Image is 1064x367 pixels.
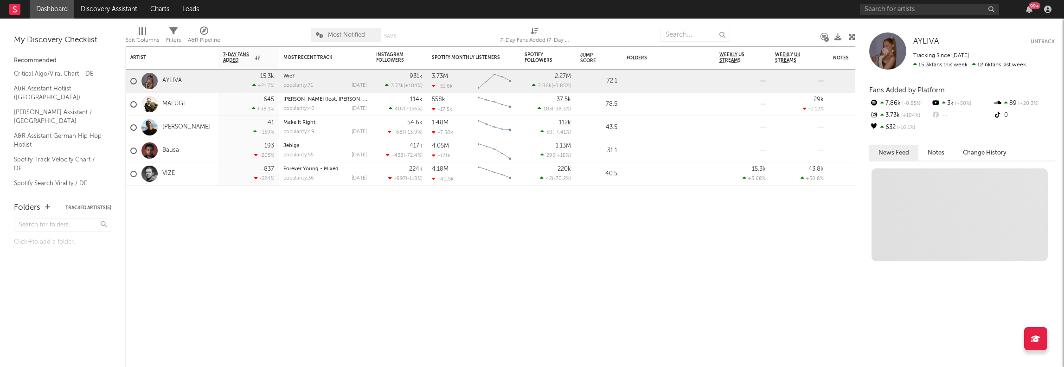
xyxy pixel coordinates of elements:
[538,84,551,89] span: 7.86k
[580,76,617,87] div: 72.1
[1031,37,1055,46] button: Untrack
[432,166,449,172] div: 4.18M
[538,106,571,112] div: ( )
[405,153,421,158] span: -72.4 %
[407,120,423,126] div: 54.6k
[556,143,571,149] div: 1.13M
[391,84,404,89] span: 3.73k
[405,84,421,89] span: +104 %
[283,167,367,172] div: Forever Young - Mixed
[386,152,423,158] div: ( )
[432,83,453,89] div: -51.6k
[352,106,367,111] div: [DATE]
[554,130,570,135] span: -7.41 %
[394,130,403,135] span: -68
[283,97,367,102] div: Chiggy Chiggy (feat. Inéz) - Paige Tomlinson Remix
[860,4,999,15] input: Search for artists
[388,129,423,135] div: ( )
[252,83,274,89] div: +21.7 %
[409,166,423,172] div: 224k
[580,168,617,180] div: 40.5
[474,139,515,162] svg: Chart title
[558,166,571,172] div: 220k
[913,38,939,45] span: AYLIVA
[546,130,552,135] span: 50
[993,97,1055,109] div: 89
[65,206,111,210] button: Tracked Artists(5)
[474,162,515,186] svg: Chart title
[162,147,179,155] a: Bausa
[993,109,1055,122] div: 0
[405,107,421,112] span: +156 %
[162,77,182,85] a: AYLIVA
[553,176,570,181] span: -70.2 %
[283,120,367,125] div: Make It Right
[14,84,102,103] a: A&R Assistant Hotlist ([GEOGRAPHIC_DATA])
[500,23,570,50] div: 7-Day Fans Added (7-Day Fans Added)
[14,237,111,248] div: Click to add a folder.
[394,176,406,181] span: -997
[283,120,315,125] a: Make It Right
[869,97,931,109] div: 7.86k
[954,145,1016,161] button: Change History
[283,74,295,79] a: Wie?
[130,55,200,60] div: Artist
[376,52,409,63] div: Instagram Followers
[1017,101,1038,106] span: +20.3 %
[352,176,367,181] div: [DATE]
[162,100,185,108] a: MALUGI
[553,84,570,89] span: -0.85 %
[283,167,339,172] a: Forever Young - Mixed
[14,131,102,150] a: A&R Assistant German Hip Hop Hotlist
[833,55,926,61] div: Notes
[803,106,824,112] div: -0.12 %
[814,97,824,103] div: 29k
[869,87,945,94] span: Fans Added by Platform
[254,175,274,181] div: -224 %
[719,52,752,63] span: Weekly US Streams
[14,155,102,174] a: Spotify Track Velocity Chart / DE
[223,52,253,63] span: 7-Day Fans Added
[162,170,175,178] a: VIZE
[263,97,274,103] div: 645
[900,113,920,118] span: +104 %
[580,99,617,110] div: 78.5
[395,107,404,112] span: 407
[14,55,111,66] div: Recommended
[262,143,274,149] div: -193
[752,166,766,172] div: 15.3k
[901,101,922,106] span: -0.85 %
[407,176,421,181] span: -118 %
[869,109,931,122] div: 3.73k
[384,33,396,39] button: Save
[328,32,365,38] span: Most Notified
[166,35,181,46] div: Filters
[432,97,445,103] div: 558k
[913,53,969,58] span: Tracking Since: [DATE]
[525,52,557,63] div: Spotify Followers
[352,153,367,158] div: [DATE]
[392,153,404,158] span: -438
[808,166,824,172] div: 43.8k
[410,73,423,79] div: 931k
[14,178,102,188] a: Spotify Search Virality / DE
[432,106,452,112] div: -17.5k
[544,107,552,112] span: 103
[283,129,314,135] div: popularity: 49
[775,52,810,63] span: Weekly UK Streams
[388,175,423,181] div: ( )
[125,23,159,50] div: Edit Columns
[254,152,274,158] div: -205 %
[188,35,220,46] div: A&R Pipeline
[474,70,515,93] svg: Chart title
[268,120,274,126] div: 41
[869,122,931,134] div: 632
[913,37,939,46] a: AYLIVA
[432,55,501,60] div: Spotify Monthly Listeners
[125,35,159,46] div: Edit Columns
[283,143,367,148] div: Jebiga
[352,83,367,88] div: [DATE]
[385,83,423,89] div: ( )
[1029,2,1040,9] div: 99 +
[283,97,442,102] a: [PERSON_NAME] (feat. [PERSON_NAME]) - [PERSON_NAME] Remix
